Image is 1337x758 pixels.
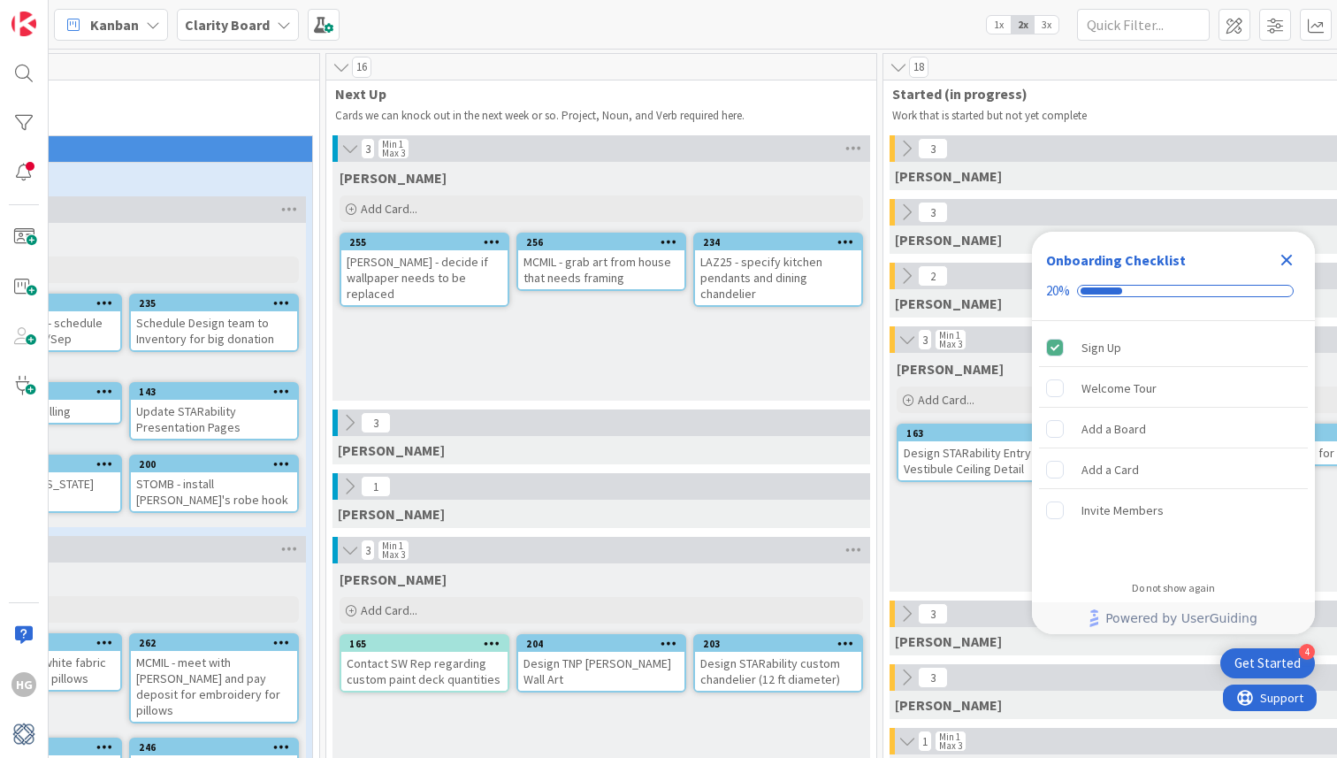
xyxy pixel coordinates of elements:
div: Invite Members [1081,500,1164,521]
a: 200STOMB - install [PERSON_NAME]'s robe hook [129,455,299,513]
span: 3 [918,138,948,159]
div: Checklist progress: 20% [1046,283,1301,299]
div: Do not show again [1132,581,1215,595]
div: 200STOMB - install [PERSON_NAME]'s robe hook [131,456,297,511]
span: Powered by UserGuiding [1105,608,1257,629]
p: Cards we can knock out in the next week or so. Project, Noun, and Verb required here. [335,109,867,123]
span: Lisa K. [895,295,1002,312]
div: HG [11,672,36,697]
div: Max 3 [939,340,962,348]
div: Welcome Tour [1081,378,1157,399]
div: STOMB - install [PERSON_NAME]'s robe hook [131,472,297,511]
span: 3 [361,138,375,159]
div: 246 [131,739,297,755]
div: Add a Card is incomplete. [1039,450,1308,489]
div: 204 [518,636,684,652]
div: Add a Card [1081,459,1139,480]
div: Max 3 [382,149,405,157]
span: 3 [361,540,375,561]
div: 255[PERSON_NAME] - decide if wallpaper needs to be replaced [341,234,508,305]
span: 3 [918,329,932,350]
div: 203 [695,636,861,652]
b: Clarity Board [185,16,270,34]
div: 204 [526,638,684,650]
div: Checklist Container [1032,232,1315,634]
span: 16 [352,57,371,78]
div: 203Design STARability custom chandelier (12 ft diameter) [695,636,861,691]
span: Gina [340,169,447,187]
a: 256MCMIL - grab art from house that needs framing [516,233,686,291]
div: 255 [349,236,508,249]
div: 246 [139,741,297,754]
div: 165 [349,638,508,650]
div: Sign Up [1081,337,1121,358]
div: MCMIL - meet with [PERSON_NAME] and pay deposit for embroidery for pillows [131,651,297,722]
span: 2 [918,265,948,287]
div: Max 3 [382,550,405,559]
div: 204Design TNP [PERSON_NAME] Wall Art [518,636,684,691]
div: Footer [1032,602,1315,634]
div: 200 [131,456,297,472]
div: 20% [1046,283,1070,299]
div: 256MCMIL - grab art from house that needs framing [518,234,684,289]
div: 163Design STARability Entry Vestibule Ceiling Detail [898,425,1065,480]
div: Design STARability Entry Vestibule Ceiling Detail [898,441,1065,480]
div: Min 1 [939,331,960,340]
div: 143 [139,386,297,398]
span: 3x [1035,16,1058,34]
div: 200 [139,458,297,471]
div: Checklist items [1032,321,1315,570]
span: Lisa K. [338,505,445,523]
a: 143Update STARability Presentation Pages [129,382,299,440]
span: 2x [1011,16,1035,34]
a: 235Schedule Design team to Inventory for big donation [129,294,299,352]
input: Quick Filter... [1077,9,1210,41]
div: Close Checklist [1272,246,1301,274]
div: 235 [139,297,297,310]
span: Walter [895,632,1002,650]
div: 262MCMIL - meet with [PERSON_NAME] and pay deposit for embroidery for pillows [131,635,297,722]
a: Powered by UserGuiding [1041,602,1306,634]
span: Hannah [340,570,447,588]
a: 165Contact SW Rep regarding custom paint deck quantities [340,634,509,693]
div: Contact SW Rep regarding custom paint deck quantities [341,652,508,691]
div: 235Schedule Design team to Inventory for big donation [131,295,297,350]
span: 18 [909,57,928,78]
span: Support [37,3,80,24]
span: Next Up [335,85,854,103]
div: Design STARability custom chandelier (12 ft diameter) [695,652,861,691]
div: 234LAZ25 - specify kitchen pendants and dining chandelier [695,234,861,305]
div: 203 [703,638,861,650]
div: Sign Up is complete. [1039,328,1308,367]
div: MCMIL - grab art from house that needs framing [518,250,684,289]
div: 143Update STARability Presentation Pages [131,384,297,439]
div: Min 1 [382,140,403,149]
div: 163 [906,427,1065,440]
div: Welcome Tour is incomplete. [1039,369,1308,408]
div: [PERSON_NAME] - decide if wallpaper needs to be replaced [341,250,508,305]
div: 262 [139,637,297,649]
span: 3 [918,603,948,624]
div: 235 [131,295,297,311]
div: 255 [341,234,508,250]
img: avatar [11,722,36,747]
span: Add Card... [361,602,417,618]
a: 255[PERSON_NAME] - decide if wallpaper needs to be replaced [340,233,509,307]
span: Philip [895,696,1002,714]
div: Schedule Design team to Inventory for big donation [131,311,297,350]
span: Kanban [90,14,139,35]
div: Design TNP [PERSON_NAME] Wall Art [518,652,684,691]
span: 1 [361,476,391,497]
div: Min 1 [939,732,960,741]
a: 163Design STARability Entry Vestibule Ceiling Detail [897,424,1066,482]
span: Lisa T. [338,441,445,459]
a: 234LAZ25 - specify kitchen pendants and dining chandelier [693,233,863,307]
span: 1x [987,16,1011,34]
a: 204Design TNP [PERSON_NAME] Wall Art [516,634,686,693]
div: Add a Board is incomplete. [1039,410,1308,448]
img: Visit kanbanzone.com [11,11,36,36]
div: 143 [131,384,297,400]
div: Update STARability Presentation Pages [131,400,297,439]
div: Min 1 [382,541,403,550]
span: 3 [361,412,391,433]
